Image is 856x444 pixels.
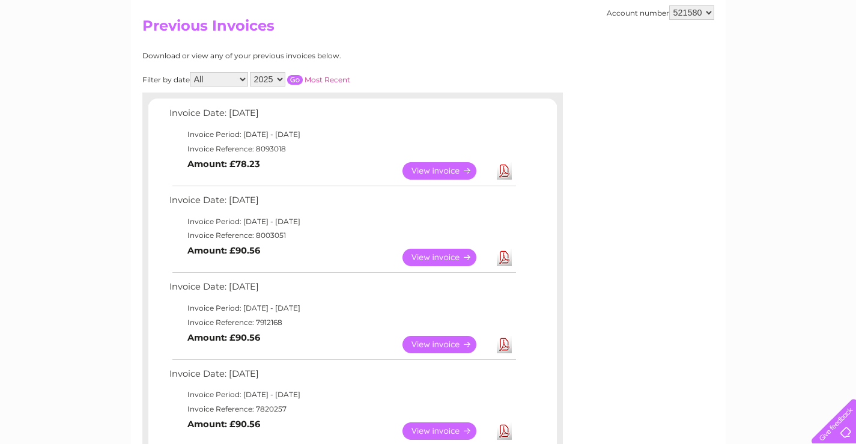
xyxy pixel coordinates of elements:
[402,162,491,180] a: View
[497,249,512,266] a: Download
[675,51,701,60] a: Energy
[30,31,91,68] img: logo.png
[145,7,712,58] div: Clear Business is a trading name of Verastar Limited (registered in [GEOGRAPHIC_DATA] No. 3667643...
[166,228,518,243] td: Invoice Reference: 8003051
[166,214,518,229] td: Invoice Period: [DATE] - [DATE]
[645,51,667,60] a: Water
[187,245,260,256] b: Amount: £90.56
[166,142,518,156] td: Invoice Reference: 8093018
[817,51,845,60] a: Log out
[751,51,769,60] a: Blog
[166,315,518,330] td: Invoice Reference: 7912168
[187,419,260,430] b: Amount: £90.56
[166,127,518,142] td: Invoice Period: [DATE] - [DATE]
[497,162,512,180] a: Download
[166,279,518,301] td: Invoice Date: [DATE]
[497,336,512,353] a: Download
[305,75,350,84] a: Most Recent
[166,192,518,214] td: Invoice Date: [DATE]
[402,336,491,353] a: View
[166,366,518,388] td: Invoice Date: [DATE]
[142,17,714,40] h2: Previous Invoices
[630,6,712,21] a: 0333 014 3131
[708,51,744,60] a: Telecoms
[166,402,518,416] td: Invoice Reference: 7820257
[142,72,458,87] div: Filter by date
[187,332,260,343] b: Amount: £90.56
[497,422,512,440] a: Download
[402,249,491,266] a: View
[607,5,714,20] div: Account number
[402,422,491,440] a: View
[166,105,518,127] td: Invoice Date: [DATE]
[166,388,518,402] td: Invoice Period: [DATE] - [DATE]
[187,159,260,169] b: Amount: £78.23
[166,301,518,315] td: Invoice Period: [DATE] - [DATE]
[142,52,458,60] div: Download or view any of your previous invoices below.
[776,51,806,60] a: Contact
